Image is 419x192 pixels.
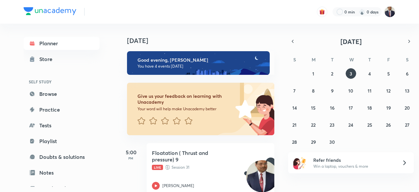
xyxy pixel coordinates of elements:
button: [DATE] [297,37,405,46]
abbr: September 22, 2025 [311,122,316,128]
abbr: September 9, 2025 [331,88,334,94]
abbr: September 24, 2025 [348,122,353,128]
button: September 14, 2025 [289,102,300,113]
abbr: September 20, 2025 [405,105,410,111]
abbr: September 3, 2025 [350,71,352,77]
abbr: September 29, 2025 [311,139,316,145]
abbr: September 21, 2025 [292,122,297,128]
button: September 1, 2025 [308,68,319,79]
abbr: September 8, 2025 [312,88,315,94]
p: Session 31 [152,164,255,171]
button: September 12, 2025 [383,85,394,96]
button: September 6, 2025 [402,68,412,79]
button: September 23, 2025 [327,119,337,130]
h6: Give us your feedback on learning with Unacademy [137,93,233,105]
abbr: September 30, 2025 [329,139,335,145]
button: September 20, 2025 [402,102,412,113]
abbr: Thursday [368,56,371,63]
button: September 11, 2025 [364,85,375,96]
button: September 7, 2025 [289,85,300,96]
abbr: Sunday [293,56,296,63]
p: [PERSON_NAME] [162,183,194,189]
a: Store [24,53,100,66]
abbr: September 5, 2025 [387,71,390,77]
button: September 13, 2025 [402,85,412,96]
abbr: September 7, 2025 [293,88,296,94]
h4: [DATE] [127,37,281,45]
abbr: September 28, 2025 [292,139,297,145]
p: You have 4 events [DATE] [137,64,264,69]
abbr: Saturday [406,56,409,63]
a: Practice [24,103,100,116]
p: PM [118,156,144,160]
abbr: Tuesday [331,56,334,63]
h6: Good evening, [PERSON_NAME] [137,57,264,63]
button: September 25, 2025 [364,119,375,130]
abbr: September 14, 2025 [292,105,297,111]
abbr: Monday [312,56,316,63]
button: September 10, 2025 [346,85,356,96]
abbr: September 12, 2025 [386,88,391,94]
button: September 15, 2025 [308,102,319,113]
abbr: September 10, 2025 [348,88,353,94]
button: September 19, 2025 [383,102,394,113]
button: September 17, 2025 [346,102,356,113]
abbr: September 11, 2025 [368,88,372,94]
abbr: Friday [387,56,390,63]
a: Planner [24,37,100,50]
button: September 3, 2025 [346,68,356,79]
img: referral [293,156,306,169]
button: September 30, 2025 [327,137,337,147]
div: Store [39,55,56,63]
abbr: September 27, 2025 [405,122,410,128]
span: Live [152,165,163,170]
abbr: September 15, 2025 [311,105,316,111]
button: September 29, 2025 [308,137,319,147]
abbr: September 19, 2025 [386,105,391,111]
button: September 9, 2025 [327,85,337,96]
h5: Floatation ( Thrust and pressure) 9 [152,150,233,163]
img: feedback_image [213,83,274,135]
abbr: September 16, 2025 [330,105,335,111]
img: Company Logo [24,7,76,15]
button: September 5, 2025 [383,68,394,79]
a: Tests [24,119,100,132]
button: avatar [317,7,327,17]
a: Browse [24,87,100,100]
h5: 5:00 [118,148,144,156]
img: Ravindra Patil [384,6,395,17]
img: evening [127,51,270,75]
abbr: Wednesday [349,56,354,63]
button: September 21, 2025 [289,119,300,130]
button: September 2, 2025 [327,68,337,79]
abbr: September 23, 2025 [330,122,335,128]
button: September 26, 2025 [383,119,394,130]
abbr: September 4, 2025 [368,71,371,77]
abbr: September 2, 2025 [331,71,333,77]
p: Win a laptop, vouchers & more [313,163,394,169]
img: streak [359,9,365,15]
abbr: September 13, 2025 [405,88,410,94]
h6: Refer friends [313,157,394,163]
p: Your word will help make Unacademy better [137,106,233,112]
a: Doubts & solutions [24,150,100,163]
abbr: September 6, 2025 [406,71,409,77]
button: September 24, 2025 [346,119,356,130]
abbr: September 26, 2025 [386,122,391,128]
button: September 18, 2025 [364,102,375,113]
abbr: September 18, 2025 [367,105,372,111]
button: September 8, 2025 [308,85,319,96]
button: September 4, 2025 [364,68,375,79]
a: Company Logo [24,7,76,17]
abbr: September 1, 2025 [312,71,314,77]
button: September 28, 2025 [289,137,300,147]
button: September 16, 2025 [327,102,337,113]
img: avatar [319,9,325,15]
button: September 27, 2025 [402,119,412,130]
h6: SELF STUDY [24,76,100,87]
button: September 22, 2025 [308,119,319,130]
a: Notes [24,166,100,179]
abbr: September 17, 2025 [349,105,353,111]
span: [DATE] [340,37,362,46]
abbr: September 25, 2025 [367,122,372,128]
